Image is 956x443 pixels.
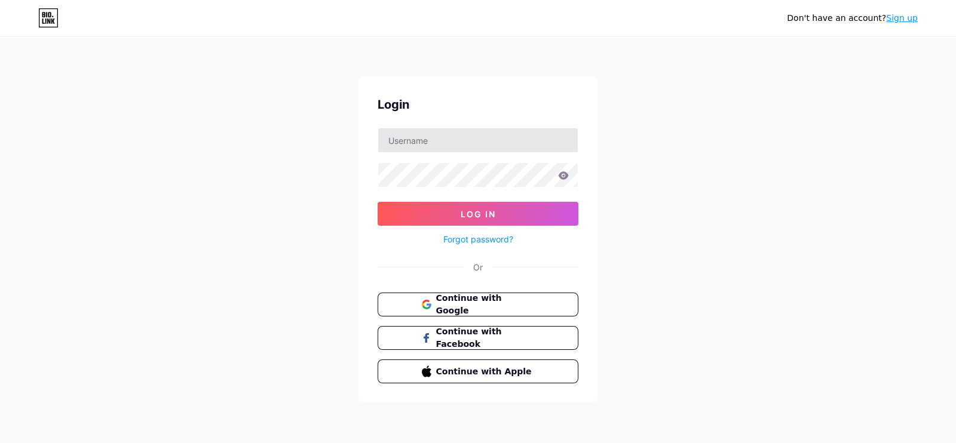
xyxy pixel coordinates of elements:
[378,326,578,350] button: Continue with Facebook
[443,233,513,245] a: Forgot password?
[378,293,578,316] button: Continue with Google
[378,96,578,113] div: Login
[461,209,496,219] span: Log In
[378,202,578,226] button: Log In
[886,13,918,23] a: Sign up
[473,261,483,273] div: Or
[378,359,578,383] button: Continue with Apple
[436,365,535,378] span: Continue with Apple
[378,128,578,152] input: Username
[436,325,535,350] span: Continue with Facebook
[436,292,535,317] span: Continue with Google
[787,12,918,24] div: Don't have an account?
